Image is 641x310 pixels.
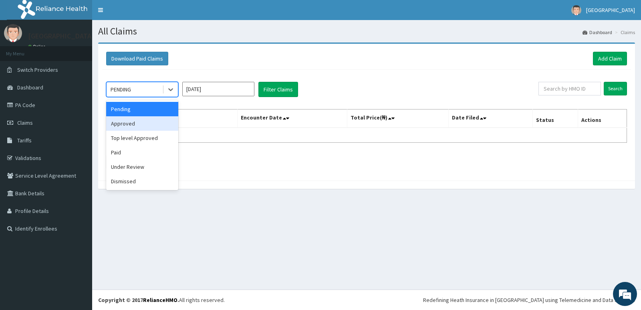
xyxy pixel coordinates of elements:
[98,296,179,304] strong: Copyright © 2017 .
[347,109,448,128] th: Total Price(₦)
[106,102,178,116] div: Pending
[182,82,254,96] input: Select Month and Year
[98,26,635,36] h1: All Claims
[449,109,533,128] th: Date Filed
[604,82,627,95] input: Search
[4,219,153,247] textarea: Type your message and hit 'Enter'
[532,109,578,128] th: Status
[17,84,43,91] span: Dashboard
[423,296,635,304] div: Redefining Heath Insurance in [GEOGRAPHIC_DATA] using Telemedicine and Data Science!
[106,116,178,131] div: Approved
[92,290,641,310] footer: All rights reserved.
[15,40,32,60] img: d_794563401_company_1708531726252_794563401
[106,160,178,174] div: Under Review
[46,101,111,182] span: We're online!
[17,137,32,144] span: Tariffs
[106,145,178,160] div: Paid
[586,6,635,14] span: [GEOGRAPHIC_DATA]
[106,52,168,65] button: Download Paid Claims
[17,119,33,126] span: Claims
[613,29,635,36] li: Claims
[571,5,581,15] img: User Image
[583,29,612,36] a: Dashboard
[111,85,131,93] div: PENDING
[106,131,178,145] div: Top level Approved
[4,24,22,42] img: User Image
[42,45,135,55] div: Chat with us now
[143,296,177,304] a: RelianceHMO
[28,32,94,40] p: [GEOGRAPHIC_DATA]
[17,66,58,73] span: Switch Providers
[538,82,601,95] input: Search by HMO ID
[258,82,298,97] button: Filter Claims
[106,174,178,188] div: Dismissed
[28,44,47,49] a: Online
[131,4,151,23] div: Minimize live chat window
[238,109,347,128] th: Encounter Date
[593,52,627,65] a: Add Claim
[578,109,627,128] th: Actions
